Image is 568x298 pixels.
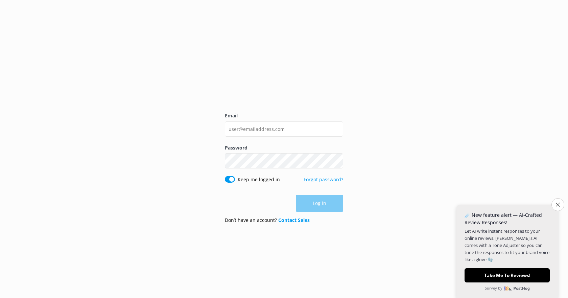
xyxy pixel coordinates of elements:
[225,112,343,119] label: Email
[304,176,343,183] a: Forgot password?
[225,121,343,137] input: user@emailaddress.com
[225,144,343,152] label: Password
[238,176,280,183] label: Keep me logged in
[330,154,343,168] button: Show password
[225,216,310,224] p: Don’t have an account?
[278,217,310,223] a: Contact Sales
